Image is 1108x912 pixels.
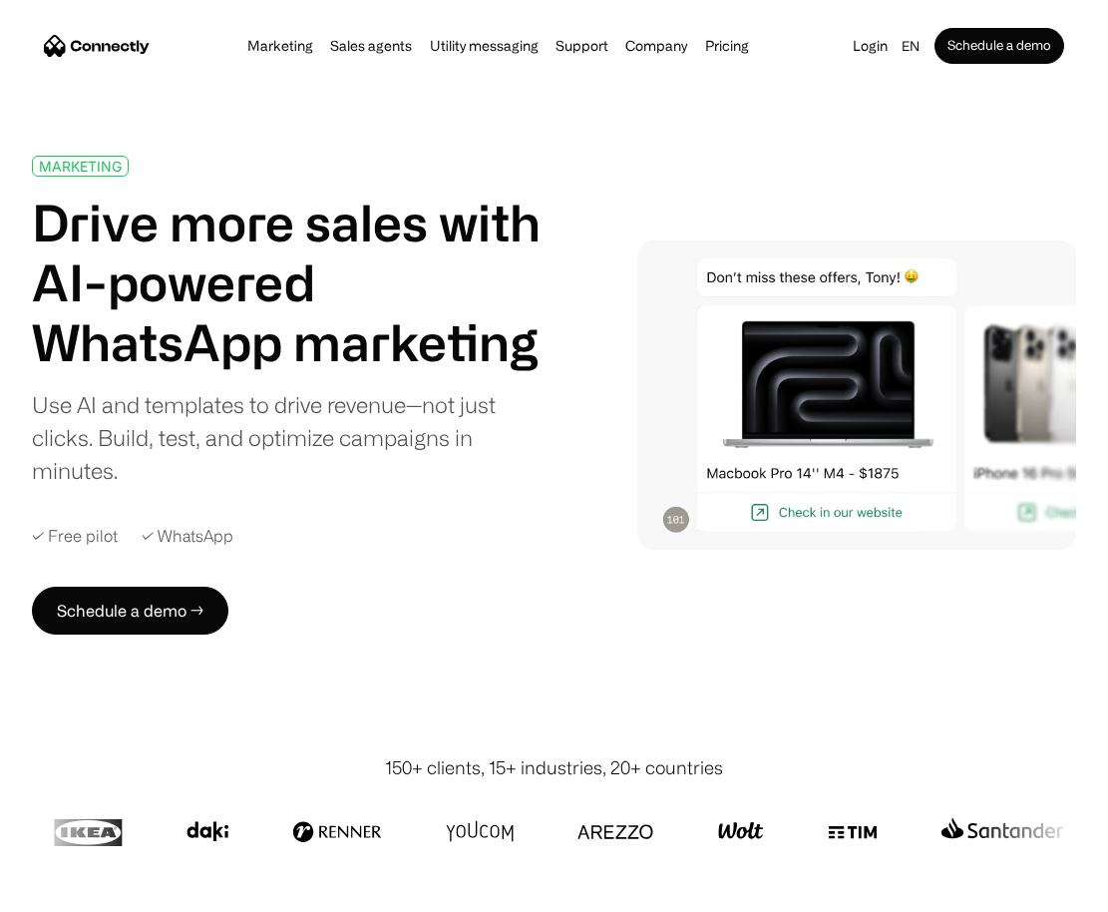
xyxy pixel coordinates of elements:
[847,32,894,60] a: Login
[625,32,687,60] div: Company
[385,754,723,781] div: 150+ clients, 15+ industries, 20+ countries
[934,28,1064,64] a: Schedule a demo
[619,32,693,60] div: Company
[39,159,122,174] div: MARKETING
[699,38,755,54] a: Pricing
[32,193,548,372] h1: Drive more sales with AI-powered WhatsApp marketing
[424,38,545,54] a: Utility messaging
[902,32,920,60] div: en
[32,388,548,487] div: Use AI and templates to drive revenue—not just clicks. Build, test, and optimize campaigns in min...
[241,38,319,54] a: Marketing
[550,38,614,54] a: Support
[20,875,120,905] aside: Language selected: English
[40,877,120,905] ul: Language list
[324,38,418,54] a: Sales agents
[32,527,118,546] div: ✓ Free pilot
[894,32,934,60] div: en
[142,527,233,546] div: ✓ WhatsApp
[32,587,228,635] a: Schedule a demo →
[44,31,150,61] a: home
